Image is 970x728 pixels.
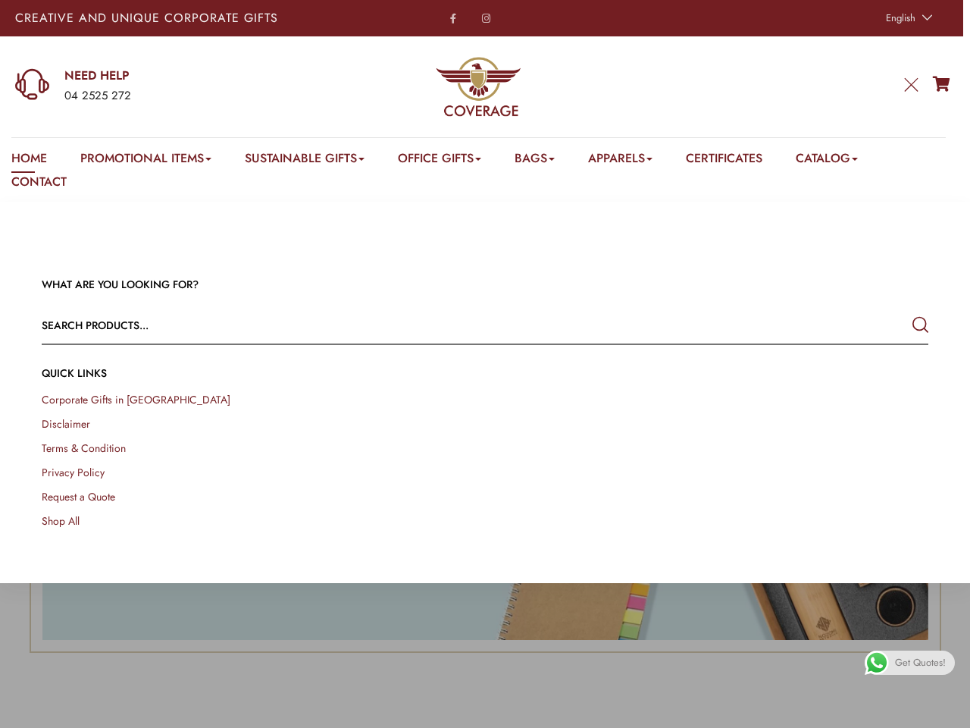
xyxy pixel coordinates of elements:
[398,149,481,173] a: Office Gifts
[42,307,751,344] input: Search products...
[42,441,126,456] a: Terms & Condition
[895,651,946,675] span: Get Quotes!
[42,489,115,504] a: Request a Quote
[686,149,762,173] a: Certificates
[42,392,230,407] a: Corporate Gifts in [GEOGRAPHIC_DATA]
[42,366,928,381] h4: QUICK LINKs
[11,173,67,196] a: Contact
[42,465,105,480] a: Privacy Policy
[11,149,47,173] a: Home
[64,67,311,84] a: NEED HELP
[42,278,928,293] h3: WHAT ARE YOU LOOKING FOR?
[64,86,311,106] div: 04 2525 272
[80,149,211,173] a: Promotional Items
[515,149,555,173] a: Bags
[15,12,380,24] p: Creative and Unique Corporate Gifts
[886,11,915,25] span: English
[796,149,858,173] a: Catalog
[588,149,652,173] a: Apparels
[42,513,80,529] a: Shop All
[42,416,90,431] a: Disclaimer
[878,8,937,29] a: English
[245,149,365,173] a: Sustainable Gifts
